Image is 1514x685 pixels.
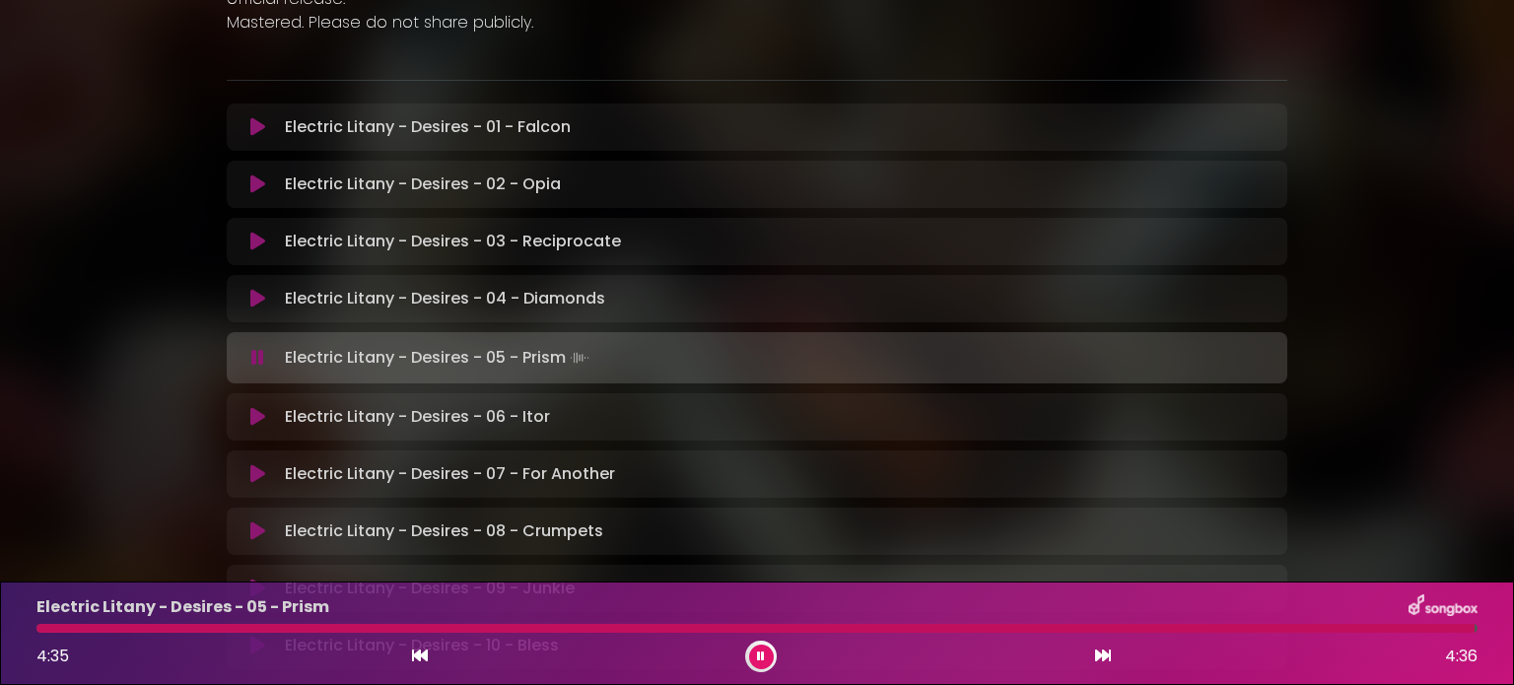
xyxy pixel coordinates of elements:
p: Electric Litany - Desires - 08 - Crumpets [285,519,603,543]
span: 4:35 [36,645,69,667]
p: Electric Litany - Desires - 06 - Itor [285,405,550,429]
img: songbox-logo-white.png [1409,594,1478,620]
img: waveform4.gif [566,344,593,372]
p: Electric Litany - Desires - 02 - Opia [285,172,561,196]
p: Mastered. Please do not share publicly. [227,11,1287,34]
p: Electric Litany - Desires - 05 - Prism [36,595,329,619]
p: Electric Litany - Desires - 05 - Prism [285,344,593,372]
p: Electric Litany - Desires - 01 - Falcon [285,115,571,139]
p: Electric Litany - Desires - 09 - Junkie [285,577,575,600]
span: 4:36 [1445,645,1478,668]
p: Electric Litany - Desires - 03 - Reciprocate [285,230,621,253]
p: Electric Litany - Desires - 07 - For Another [285,462,615,486]
p: Electric Litany - Desires - 04 - Diamonds [285,287,605,310]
